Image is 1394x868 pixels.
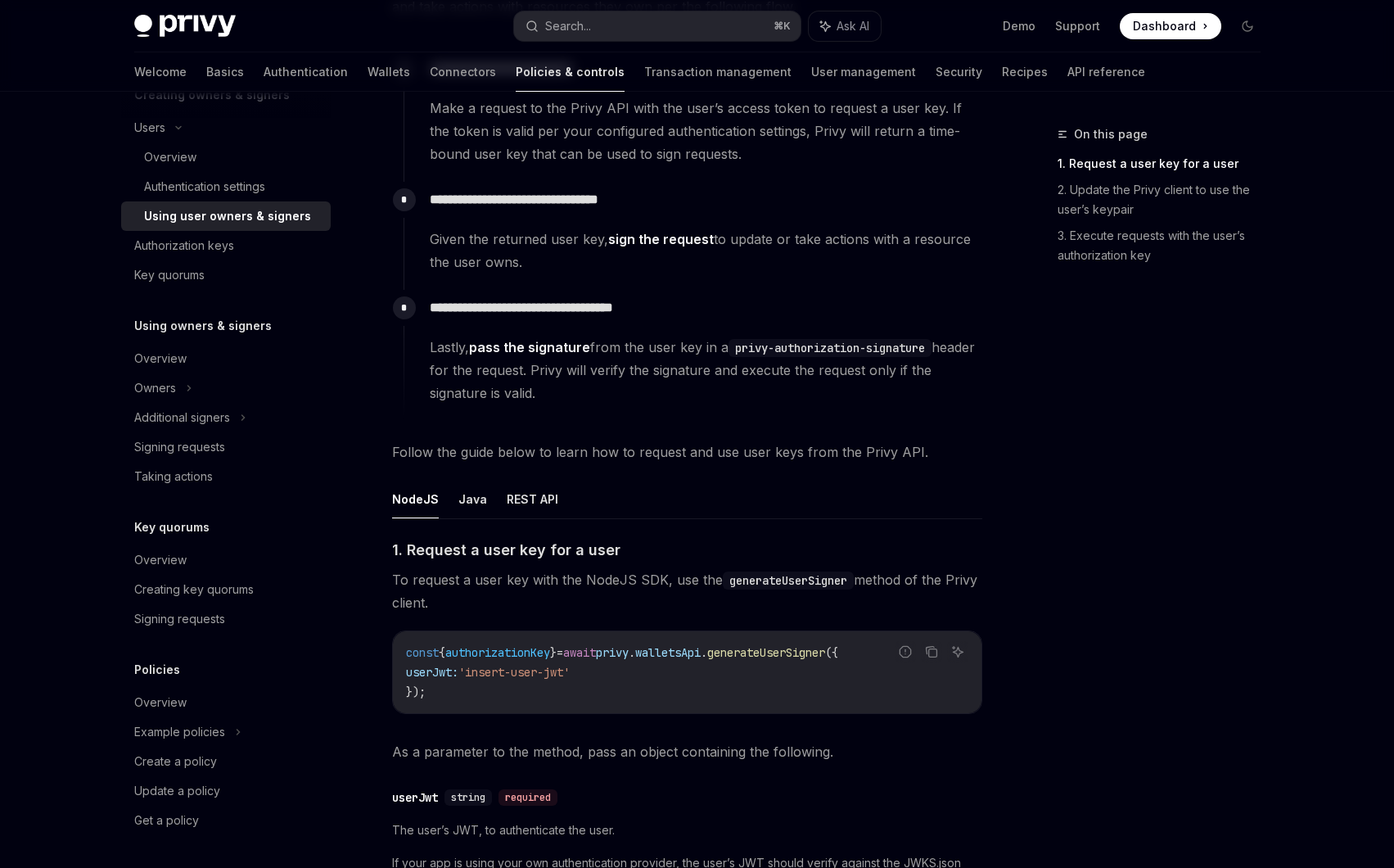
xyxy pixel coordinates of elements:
[134,236,234,255] div: Authorization keys
[121,231,331,260] a: Authorization keys
[445,645,550,660] span: authorizationKey
[469,339,590,356] a: pass the signature
[921,641,942,662] button: Copy the contents from the code block
[144,177,265,197] div: Authentication settings
[837,18,869,34] span: Ask AI
[121,747,331,776] a: Create a policy
[134,467,213,486] div: Taking actions
[121,806,331,835] a: Get a policy
[134,811,199,830] div: Get a policy
[368,52,410,92] a: Wallets
[1058,151,1274,177] a: 1. Request a user key for a user
[439,645,445,660] span: {
[392,821,982,840] span: The user’s JWT, to authenticate the user.
[557,645,563,660] span: =
[723,572,854,590] code: generateUserSigner
[134,118,165,138] div: Users
[134,609,225,629] div: Signing requests
[121,462,331,491] a: Taking actions
[392,441,982,463] span: Follow the guide below to learn how to request and use user keys from the Privy API.
[134,580,254,599] div: Creating key quorums
[635,645,701,660] span: walletsApi
[430,336,981,405] span: Lastly, from the user key in a header for the request. Privy will verify the signature and execut...
[947,641,968,662] button: Ask AI
[134,660,180,680] h5: Policies
[144,206,311,226] div: Using user owners & signers
[134,265,205,285] div: Key quorums
[392,568,982,614] span: To request a user key with the NodeJS SDK, use the method of the Privy client.
[134,316,272,336] h5: Using owners & signers
[809,11,881,41] button: Ask AI
[134,437,225,457] div: Signing requests
[825,645,838,660] span: ({
[1067,52,1145,92] a: API reference
[406,665,458,680] span: userJwt:
[144,147,196,167] div: Overview
[406,645,439,660] span: const
[134,52,187,92] a: Welcome
[121,344,331,373] a: Overview
[644,52,792,92] a: Transaction management
[134,550,187,570] div: Overview
[1120,13,1221,39] a: Dashboard
[774,20,791,33] span: ⌘ K
[608,231,714,248] a: sign the request
[451,791,485,804] span: string
[134,349,187,368] div: Overview
[392,789,438,806] div: userJwt
[430,52,496,92] a: Connectors
[701,645,707,660] span: .
[458,665,570,680] span: 'insert-user-jwt'
[134,722,225,742] div: Example policies
[121,172,331,201] a: Authentication settings
[206,52,244,92] a: Basics
[121,688,331,717] a: Overview
[629,645,635,660] span: .
[707,645,825,660] span: generateUserSigner
[596,645,629,660] span: privy
[563,645,596,660] span: await
[1002,52,1048,92] a: Recipes
[134,693,187,712] div: Overview
[121,776,331,806] a: Update a policy
[1003,18,1035,34] a: Demo
[121,575,331,604] a: Creating key quorums
[121,432,331,462] a: Signing requests
[121,545,331,575] a: Overview
[499,789,557,806] div: required
[392,480,439,518] button: NodeJS
[134,781,220,801] div: Update a policy
[1058,177,1274,223] a: 2. Update the Privy client to use the user’s keypair
[1234,13,1261,39] button: Toggle dark mode
[514,11,801,41] button: Search...⌘K
[550,645,557,660] span: }
[392,740,982,763] span: As a parameter to the method, pass an object containing the following.
[121,142,331,172] a: Overview
[811,52,916,92] a: User management
[516,52,625,92] a: Policies & controls
[121,201,331,231] a: Using user owners & signers
[430,97,981,165] span: Make a request to the Privy API with the user’s access token to request a user key. If the token ...
[1133,18,1196,34] span: Dashboard
[729,339,932,357] code: privy-authorization-signature
[545,16,591,36] div: Search...
[121,604,331,634] a: Signing requests
[507,480,558,518] button: REST API
[406,685,426,699] span: });
[134,408,230,427] div: Additional signers
[895,641,916,662] button: Report incorrect code
[1055,18,1100,34] a: Support
[134,15,236,38] img: dark logo
[134,518,210,537] h5: Key quorums
[392,539,620,561] span: 1. Request a user key for a user
[134,752,217,771] div: Create a policy
[1074,124,1148,144] span: On this page
[430,228,981,274] span: Given the returned user key, to update or take actions with a resource the user owns.
[134,378,176,398] div: Owners
[121,260,331,290] a: Key quorums
[458,480,487,518] button: Java
[264,52,348,92] a: Authentication
[936,52,982,92] a: Security
[1058,223,1274,269] a: 3. Execute requests with the user’s authorization key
